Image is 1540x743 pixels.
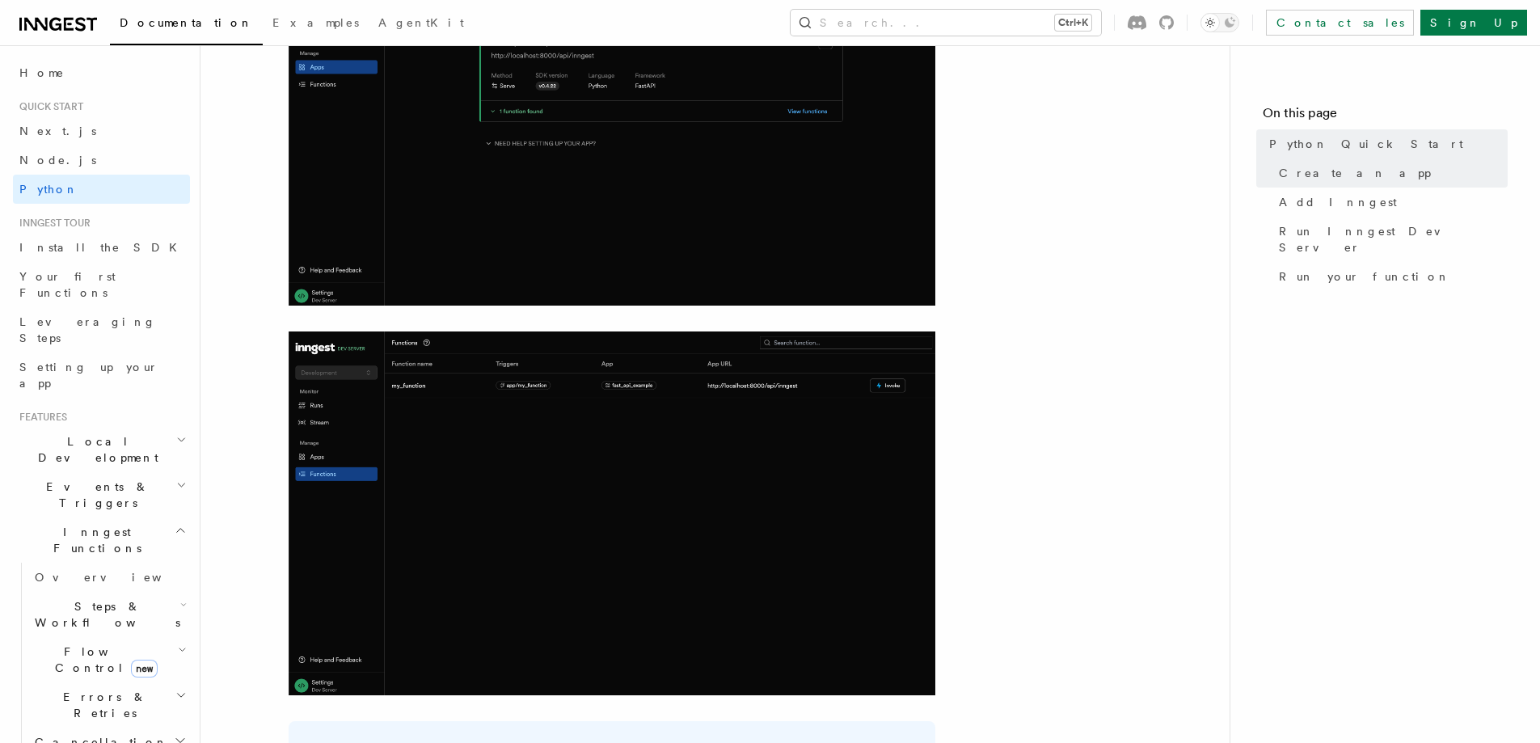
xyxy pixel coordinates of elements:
[13,58,190,87] a: Home
[1272,217,1508,262] a: Run Inngest Dev Server
[1272,188,1508,217] a: Add Inngest
[13,116,190,146] a: Next.js
[1269,136,1463,152] span: Python Quick Start
[1272,262,1508,291] a: Run your function
[13,411,67,424] span: Features
[13,353,190,398] a: Setting up your app
[19,361,158,390] span: Setting up your app
[19,241,187,254] span: Install the SDK
[13,100,83,113] span: Quick start
[28,598,180,631] span: Steps & Workflows
[378,16,464,29] span: AgentKit
[1279,165,1431,181] span: Create an app
[28,637,190,682] button: Flow Controlnew
[13,433,176,466] span: Local Development
[263,5,369,44] a: Examples
[13,217,91,230] span: Inngest tour
[272,16,359,29] span: Examples
[1266,10,1414,36] a: Contact sales
[28,592,190,637] button: Steps & Workflows
[1263,103,1508,129] h4: On this page
[1279,194,1397,210] span: Add Inngest
[19,125,96,137] span: Next.js
[13,524,175,556] span: Inngest Functions
[1420,10,1527,36] a: Sign Up
[131,660,158,678] span: new
[13,307,190,353] a: Leveraging Steps
[19,315,156,344] span: Leveraging Steps
[13,262,190,307] a: Your first Functions
[28,689,175,721] span: Errors & Retries
[19,270,116,299] span: Your first Functions
[13,479,176,511] span: Events & Triggers
[289,331,935,695] img: quick-start-functions.png
[35,571,201,584] span: Overview
[13,146,190,175] a: Node.js
[13,175,190,204] a: Python
[1263,129,1508,158] a: Python Quick Start
[28,563,190,592] a: Overview
[13,427,190,472] button: Local Development
[19,154,96,167] span: Node.js
[1200,13,1239,32] button: Toggle dark mode
[13,233,190,262] a: Install the SDK
[28,682,190,728] button: Errors & Retries
[369,5,474,44] a: AgentKit
[13,472,190,517] button: Events & Triggers
[120,16,253,29] span: Documentation
[1272,158,1508,188] a: Create an app
[28,644,178,676] span: Flow Control
[1279,223,1508,255] span: Run Inngest Dev Server
[19,183,78,196] span: Python
[19,65,65,81] span: Home
[1279,268,1450,285] span: Run your function
[110,5,263,45] a: Documentation
[13,517,190,563] button: Inngest Functions
[791,10,1101,36] button: Search...Ctrl+K
[1055,15,1091,31] kbd: Ctrl+K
